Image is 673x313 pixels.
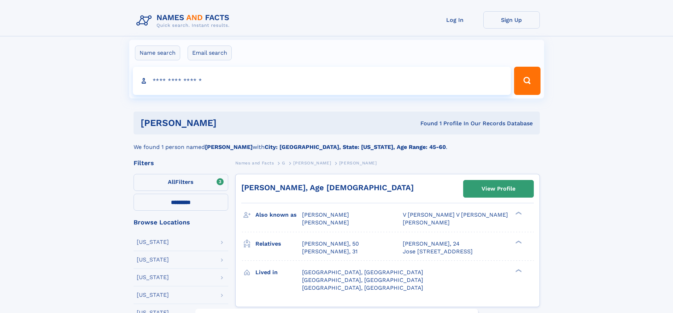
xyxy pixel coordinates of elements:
[141,119,319,127] h1: [PERSON_NAME]
[188,46,232,60] label: Email search
[483,11,540,29] a: Sign Up
[302,219,349,226] span: [PERSON_NAME]
[133,67,511,95] input: search input
[514,211,522,216] div: ❯
[255,209,302,221] h3: Also known as
[168,179,175,185] span: All
[293,158,331,167] a: [PERSON_NAME]
[318,120,533,127] div: Found 1 Profile In Our Records Database
[427,11,483,29] a: Log In
[302,284,423,291] span: [GEOGRAPHIC_DATA], [GEOGRAPHIC_DATA]
[235,158,274,167] a: Names and Facts
[282,161,285,165] span: G
[255,238,302,250] h3: Relatives
[403,211,508,218] span: V [PERSON_NAME] V [PERSON_NAME]
[482,181,515,197] div: View Profile
[135,46,180,60] label: Name search
[293,161,331,165] span: [PERSON_NAME]
[205,144,253,150] b: [PERSON_NAME]
[514,67,540,95] button: Search Button
[403,248,473,255] a: Jose [STREET_ADDRESS]
[302,240,359,248] a: [PERSON_NAME], 50
[255,266,302,278] h3: Lived in
[464,180,533,197] a: View Profile
[403,240,460,248] a: [PERSON_NAME], 24
[134,134,540,151] div: We found 1 person named with .
[302,269,423,276] span: [GEOGRAPHIC_DATA], [GEOGRAPHIC_DATA]
[339,161,377,165] span: [PERSON_NAME]
[134,160,228,166] div: Filters
[241,183,414,192] a: [PERSON_NAME], Age [DEMOGRAPHIC_DATA]
[134,219,228,225] div: Browse Locations
[302,211,349,218] span: [PERSON_NAME]
[134,11,235,30] img: Logo Names and Facts
[137,292,169,298] div: [US_STATE]
[302,277,423,283] span: [GEOGRAPHIC_DATA], [GEOGRAPHIC_DATA]
[403,219,450,226] span: [PERSON_NAME]
[137,257,169,263] div: [US_STATE]
[514,240,522,244] div: ❯
[302,248,358,255] a: [PERSON_NAME], 31
[282,158,285,167] a: G
[137,239,169,245] div: [US_STATE]
[265,144,446,150] b: City: [GEOGRAPHIC_DATA], State: [US_STATE], Age Range: 45-60
[137,275,169,280] div: [US_STATE]
[134,174,228,191] label: Filters
[514,268,522,273] div: ❯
